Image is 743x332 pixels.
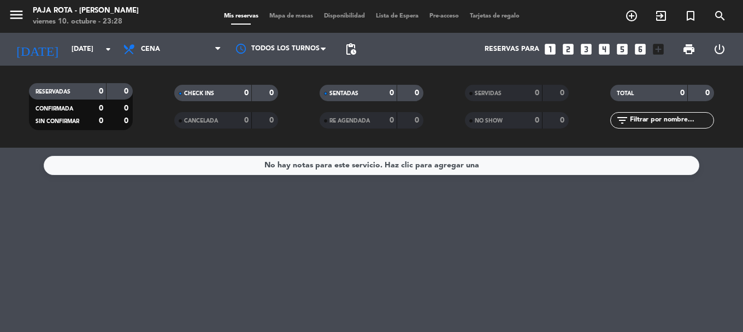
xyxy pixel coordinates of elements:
[415,89,421,97] strong: 0
[184,91,214,96] span: CHECK INS
[8,7,25,23] i: menu
[535,89,539,97] strong: 0
[124,104,131,112] strong: 0
[244,117,249,124] strong: 0
[244,89,249,97] strong: 0
[344,43,357,56] span: pending_actions
[390,117,394,124] strong: 0
[475,91,502,96] span: SERVIDAS
[535,117,539,124] strong: 0
[269,117,276,124] strong: 0
[579,42,593,56] i: looks_3
[264,13,319,19] span: Mapa de mesas
[543,42,557,56] i: looks_one
[625,9,638,22] i: add_circle_outline
[464,13,525,19] span: Tarjetas de regalo
[633,42,647,56] i: looks_6
[597,42,611,56] i: looks_4
[329,118,370,124] span: RE AGENDADA
[370,13,424,19] span: Lista de Espera
[8,7,25,27] button: menu
[99,117,103,125] strong: 0
[269,89,276,97] strong: 0
[36,119,79,124] span: SIN CONFIRMAR
[36,89,70,95] span: RESERVADAS
[616,114,629,127] i: filter_list
[124,117,131,125] strong: 0
[560,117,567,124] strong: 0
[475,118,503,124] span: NO SHOW
[682,43,695,56] span: print
[485,45,539,53] span: Reservas para
[124,88,131,95] strong: 0
[704,33,735,66] div: LOG OUT
[654,9,668,22] i: exit_to_app
[99,88,103,95] strong: 0
[713,9,727,22] i: search
[264,159,479,172] div: No hay notas para este servicio. Haz clic para agregar una
[615,42,629,56] i: looks_5
[102,43,115,56] i: arrow_drop_down
[680,89,685,97] strong: 0
[319,13,370,19] span: Disponibilidad
[141,45,160,53] span: Cena
[33,16,139,27] div: viernes 10. octubre - 23:28
[629,114,713,126] input: Filtrar por nombre...
[390,89,394,97] strong: 0
[684,9,697,22] i: turned_in_not
[33,5,139,16] div: PAJA ROTA - [PERSON_NAME]
[184,118,218,124] span: CANCELADA
[617,91,634,96] span: TOTAL
[8,37,66,61] i: [DATE]
[561,42,575,56] i: looks_two
[705,89,712,97] strong: 0
[99,104,103,112] strong: 0
[329,91,358,96] span: SENTADAS
[424,13,464,19] span: Pre-acceso
[219,13,264,19] span: Mis reservas
[651,42,665,56] i: add_box
[713,43,726,56] i: power_settings_new
[560,89,567,97] strong: 0
[36,106,73,112] span: CONFIRMADA
[415,117,421,124] strong: 0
